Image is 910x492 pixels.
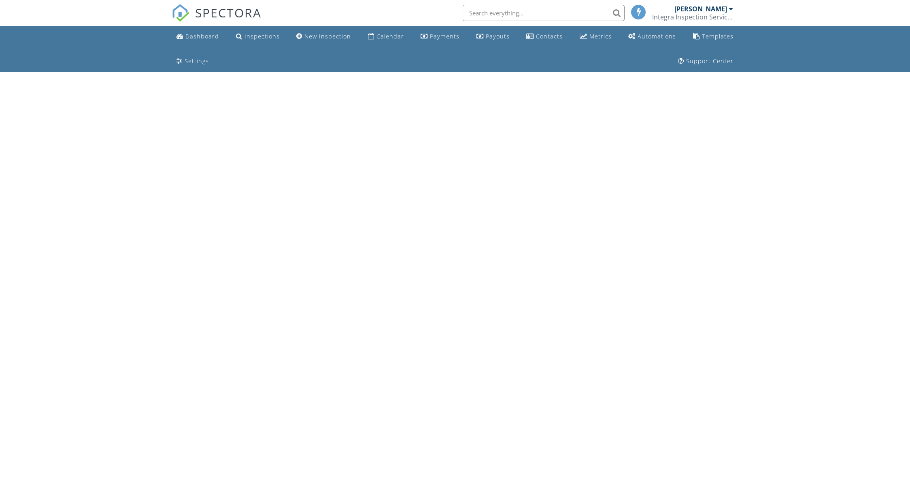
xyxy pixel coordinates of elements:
a: SPECTORA [172,11,262,28]
div: [PERSON_NAME] [674,5,727,13]
div: Metrics [589,32,612,40]
div: Payouts [486,32,510,40]
div: New Inspection [304,32,351,40]
div: Support Center [686,57,734,65]
div: Integra Inspection Services, LLC [652,13,733,21]
input: Search everything... [463,5,625,21]
div: Calendar [376,32,404,40]
img: The Best Home Inspection Software - Spectora [172,4,189,22]
a: Payments [417,29,463,44]
div: Settings [185,57,209,65]
div: Contacts [536,32,563,40]
a: Contacts [523,29,566,44]
a: Templates [690,29,737,44]
div: Payments [430,32,459,40]
a: Payouts [473,29,513,44]
a: Inspections [233,29,283,44]
div: Inspections [245,32,280,40]
a: New Inspection [293,29,354,44]
div: Templates [702,32,734,40]
div: Dashboard [185,32,219,40]
a: Settings [173,54,212,69]
div: Automations [638,32,676,40]
a: Automations (Basic) [625,29,679,44]
span: SPECTORA [195,4,262,21]
a: Support Center [675,54,737,69]
a: Metrics [576,29,615,44]
a: Dashboard [173,29,222,44]
a: Calendar [365,29,407,44]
